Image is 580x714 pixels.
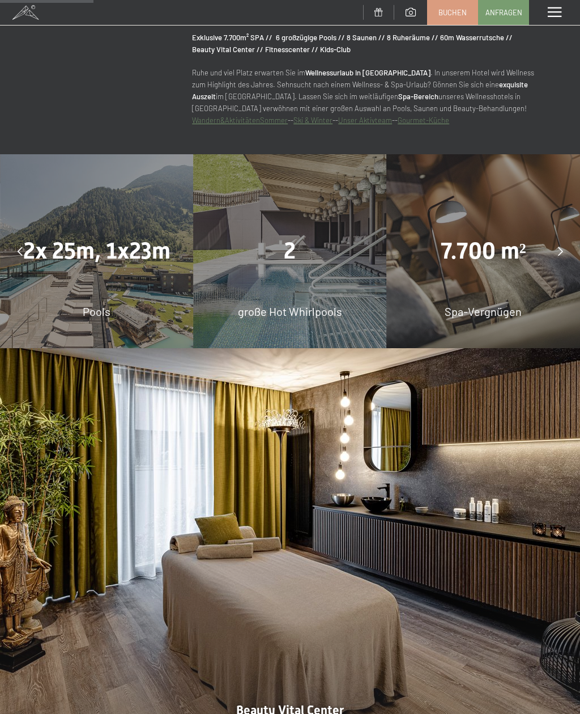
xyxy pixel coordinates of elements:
strong: Wellnessurlaub in [GEOGRAPHIC_DATA] [305,68,430,77]
a: Unser Aktivteam [338,116,392,125]
p: Ruhe und viel Platz erwarten Sie im . In unserem Hotel wird Wellness zum Highlight des Jahres. Se... [192,32,535,126]
a: Wandern&AktivitätenSommer [192,116,288,125]
span: Anfragen [485,7,522,18]
a: Ski & Winter [293,116,332,125]
strong: Exklusive 7.700m² SPA // 6 großzügige Pools // 8 Saunen // 8 Ruheräume // 60m Wasserrutsche // Be... [192,33,513,54]
strong: Spa-Bereich [398,92,438,101]
span: Spa-Vergnügen [445,305,522,318]
span: große Hot Whirlpools [238,305,342,318]
a: Buchen [428,1,477,24]
span: 2 [284,238,296,264]
a: Anfragen [479,1,528,24]
span: 2x 25m, 1x23m [23,238,170,264]
a: Gourmet-Küche [398,116,449,125]
span: Buchen [438,7,467,18]
strong: exquisite Auszeit [192,80,528,101]
span: 7.700 m² [441,238,526,264]
span: Pools [83,305,110,318]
